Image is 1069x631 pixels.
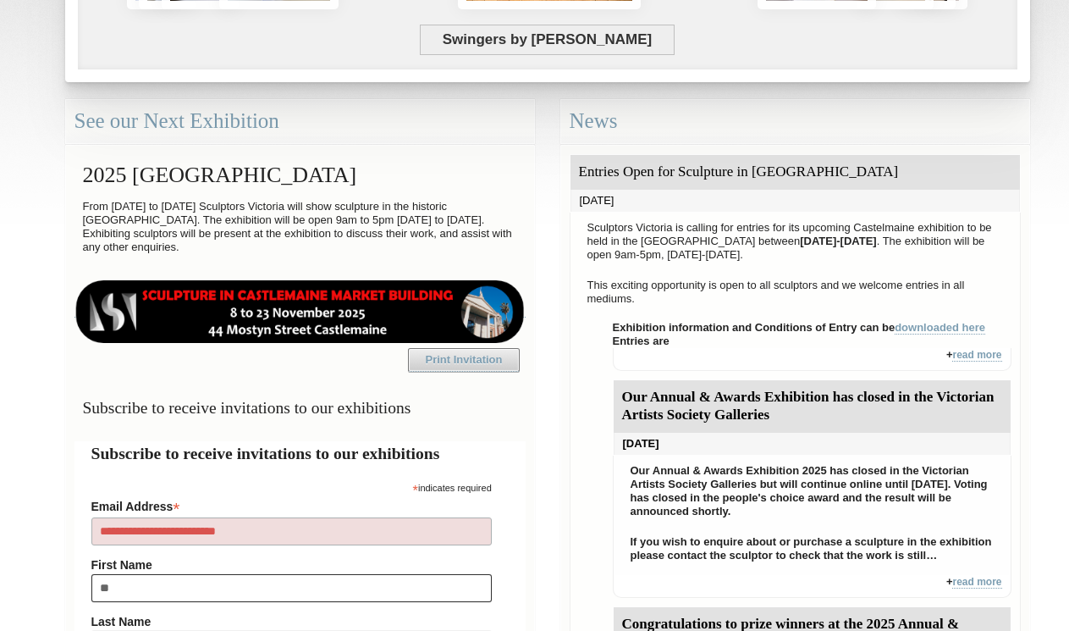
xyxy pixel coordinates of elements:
[952,349,1001,362] a: read more
[91,615,492,628] label: Last Name
[622,531,1002,567] p: If you wish to enquire about or purchase a sculpture in the exhibition please contact the sculpto...
[420,25,675,55] span: Swingers by [PERSON_NAME]
[800,235,877,247] strong: [DATE]-[DATE]
[570,190,1020,212] div: [DATE]
[74,391,526,424] h3: Subscribe to receive invitations to our exhibitions
[91,558,492,572] label: First Name
[895,321,985,335] a: downloaded here
[613,348,1011,371] div: +
[408,348,520,372] a: Print Invitation
[614,433,1011,455] div: [DATE]
[91,441,509,466] h2: Subscribe to receive invitations to our exhibitions
[614,380,1011,433] div: Our Annual & Awards Exhibition has closed in the Victorian Artists Society Galleries
[74,154,526,196] h2: 2025 [GEOGRAPHIC_DATA]
[91,495,492,515] label: Email Address
[91,479,492,495] div: indicates required
[579,274,1011,310] p: This exciting opportunity is open to all sculptors and we welcome entries in all mediums.
[952,576,1001,589] a: read more
[74,280,526,343] img: castlemaine-ldrbd25v2.png
[613,575,1011,598] div: +
[65,99,535,144] div: See our Next Exhibition
[613,321,986,335] strong: Exhibition information and Conditions of Entry can be
[579,217,1011,266] p: Sculptors Victoria is calling for entries for its upcoming Castelmaine exhibition to be held in t...
[560,99,1030,144] div: News
[622,460,1002,523] p: Our Annual & Awards Exhibition 2025 has closed in the Victorian Artists Society Galleries but wil...
[570,155,1020,190] div: Entries Open for Sculpture in [GEOGRAPHIC_DATA]
[74,196,526,258] p: From [DATE] to [DATE] Sculptors Victoria will show sculpture in the historic [GEOGRAPHIC_DATA]. T...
